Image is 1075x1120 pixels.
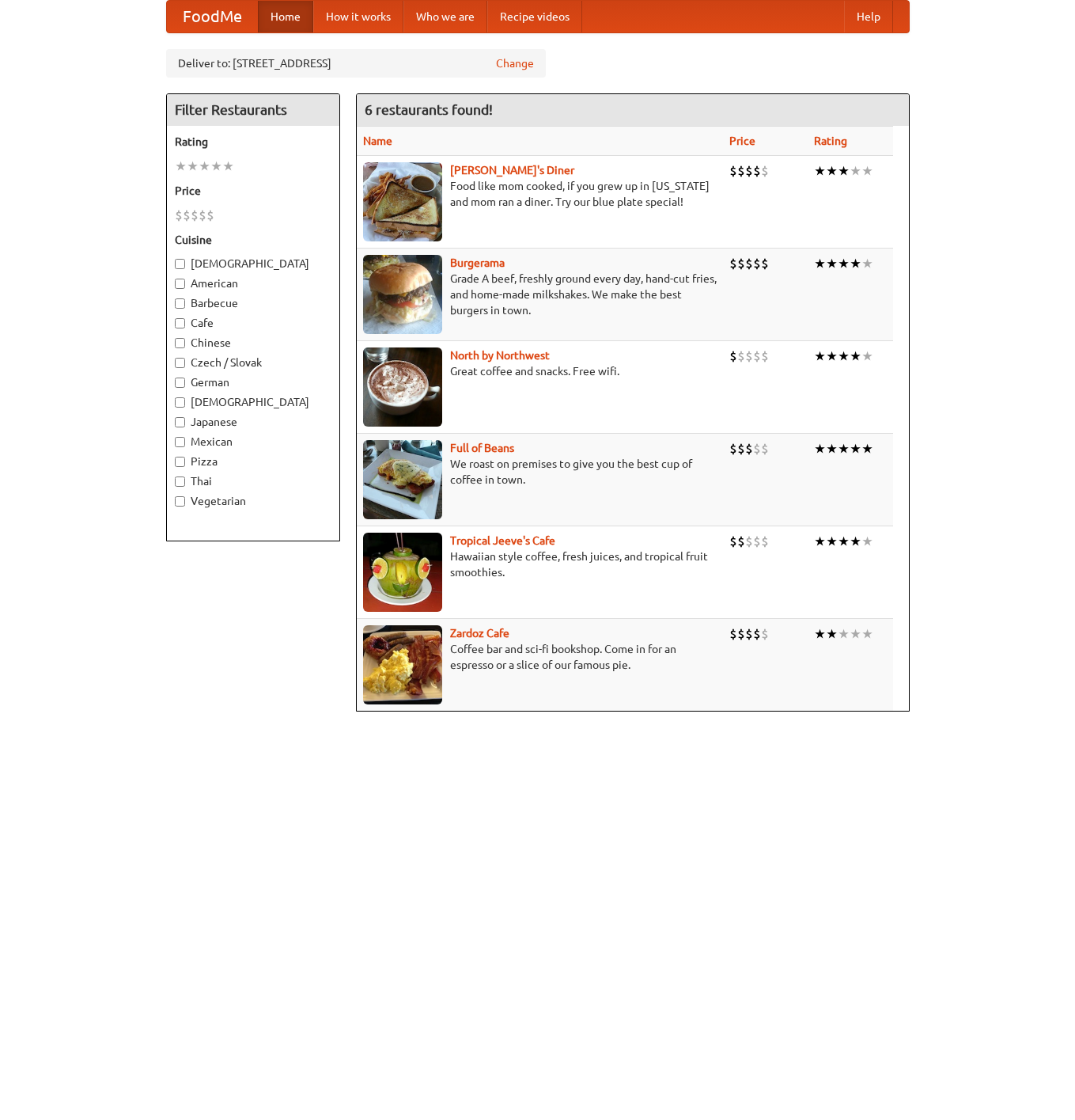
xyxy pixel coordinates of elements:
[861,533,873,550] li: ★
[861,625,873,643] li: ★
[753,625,761,643] li: $
[861,440,873,457] li: ★
[729,135,755,147] a: Price
[745,347,753,365] li: $
[363,641,717,673] p: Coffee bar and sci-fi bookshop. Come in for an espresso or a slice of our famous pie.
[826,162,838,180] li: ★
[838,162,850,180] li: ★
[363,440,442,519] img: beans.jpg
[363,456,717,488] p: We roast on premises to give you the best cup of coffee in town.
[175,473,331,489] label: Thai
[363,135,392,147] a: Name
[175,496,185,507] input: Vegetarian
[737,162,745,180] li: $
[175,134,331,150] h5: Rating
[175,457,185,467] input: Pizza
[861,162,873,180] li: ★
[814,347,826,365] li: ★
[737,440,745,457] li: $
[175,295,331,311] label: Barbecue
[814,625,826,643] li: ★
[496,55,534,71] a: Change
[175,394,331,410] label: [DEMOGRAPHIC_DATA]
[175,358,185,368] input: Czech / Slovak
[861,255,873,272] li: ★
[737,625,745,643] li: $
[199,207,206,224] li: $
[175,397,185,408] input: [DEMOGRAPHIC_DATA]
[175,417,185,427] input: Japanese
[363,255,442,334] img: burgerama.jpg
[363,549,717,580] p: Hawaiian style coffee, fresh juices, and tropical fruit smoothies.
[737,347,745,365] li: $
[403,1,487,32] a: Who we are
[450,442,514,454] a: Full of Beans
[826,533,838,550] li: ★
[761,255,769,272] li: $
[175,414,331,430] label: Japanese
[838,533,850,550] li: ★
[753,162,761,180] li: $
[175,374,331,390] label: German
[167,1,258,32] a: FoodMe
[167,94,339,126] h4: Filter Restaurants
[737,255,745,272] li: $
[826,255,838,272] li: ★
[737,533,745,550] li: $
[850,347,861,365] li: ★
[814,162,826,180] li: ★
[175,493,331,509] label: Vegetarian
[175,183,331,199] h5: Price
[753,440,761,457] li: $
[838,347,850,365] li: ★
[761,625,769,643] li: $
[850,533,861,550] li: ★
[487,1,582,32] a: Recipe videos
[753,347,761,365] li: $
[745,533,753,550] li: $
[175,207,183,224] li: $
[175,437,185,447] input: Mexican
[850,625,861,643] li: ★
[175,298,185,309] input: Barbecue
[450,627,509,640] a: Zardoz Cafe
[175,434,331,450] label: Mexican
[761,162,769,180] li: $
[206,207,214,224] li: $
[850,440,861,457] li: ★
[850,162,861,180] li: ★
[175,454,331,469] label: Pizza
[814,255,826,272] li: ★
[175,275,331,291] label: American
[844,1,893,32] a: Help
[753,533,761,550] li: $
[729,255,737,272] li: $
[861,347,873,365] li: ★
[850,255,861,272] li: ★
[450,349,550,362] a: North by Northwest
[450,164,574,177] b: [PERSON_NAME]'s Diner
[175,259,185,269] input: [DEMOGRAPHIC_DATA]
[363,363,717,379] p: Great coffee and snacks. Free wifi.
[175,378,185,388] input: German
[191,207,199,224] li: $
[814,440,826,457] li: ★
[183,207,191,224] li: $
[826,347,838,365] li: ★
[222,158,234,175] li: ★
[258,1,313,32] a: Home
[450,256,505,269] a: Burgerama
[814,533,826,550] li: ★
[745,625,753,643] li: $
[175,315,331,331] label: Cafe
[175,279,185,289] input: American
[363,271,717,318] p: Grade A beef, freshly ground every day, hand-cut fries, and home-made milkshakes. We make the bes...
[450,534,555,547] a: Tropical Jeeve's Cafe
[175,256,331,271] label: [DEMOGRAPHIC_DATA]
[363,178,717,210] p: Food like mom cooked, if you grew up in [US_STATE] and mom ran a diner. Try our blue plate special!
